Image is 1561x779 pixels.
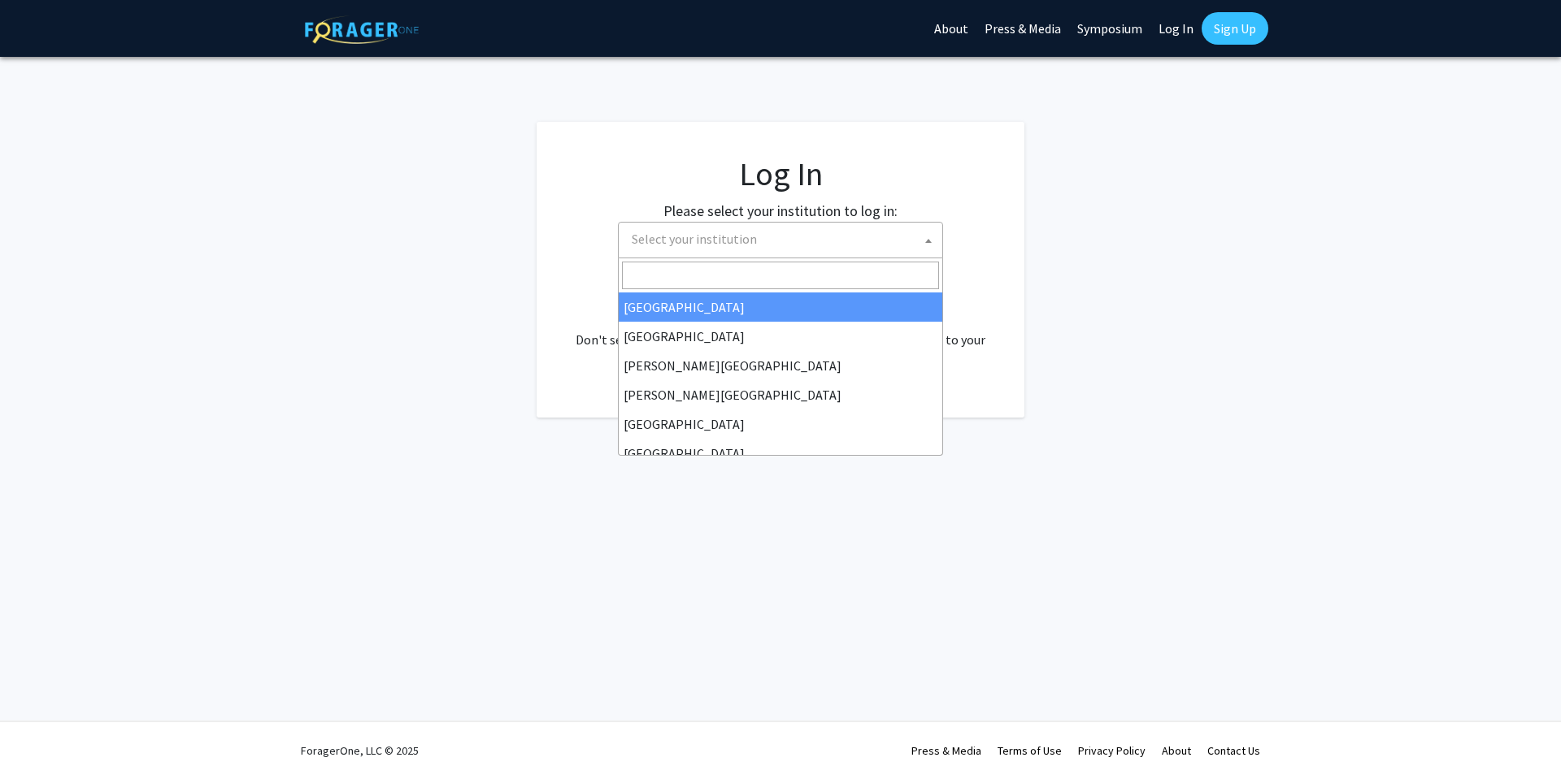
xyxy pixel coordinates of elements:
span: Select your institution [618,222,943,258]
h1: Log In [569,154,992,193]
a: Press & Media [911,743,981,758]
a: Sign Up [1202,12,1268,45]
li: [PERSON_NAME][GEOGRAPHIC_DATA] [619,351,942,380]
a: Contact Us [1207,743,1260,758]
li: [GEOGRAPHIC_DATA] [619,322,942,351]
li: [GEOGRAPHIC_DATA] [619,409,942,439]
div: No account? . Don't see your institution? about bringing ForagerOne to your institution. [569,291,992,369]
span: Select your institution [632,231,757,247]
a: Terms of Use [998,743,1062,758]
input: Search [622,262,939,289]
div: ForagerOne, LLC © 2025 [301,722,419,779]
span: Select your institution [625,223,942,256]
li: [PERSON_NAME][GEOGRAPHIC_DATA] [619,380,942,409]
label: Please select your institution to log in: [663,200,898,222]
li: [GEOGRAPHIC_DATA] [619,292,942,322]
img: ForagerOne Logo [305,15,419,44]
a: Privacy Policy [1078,743,1146,758]
a: About [1162,743,1191,758]
li: [GEOGRAPHIC_DATA] [619,439,942,468]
